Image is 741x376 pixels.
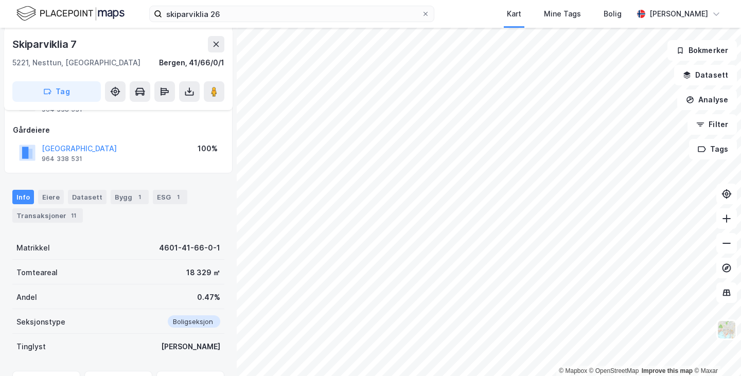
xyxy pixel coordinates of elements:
[690,327,741,376] div: Kontrollprogram for chat
[153,190,187,204] div: ESG
[677,89,737,110] button: Analyse
[13,124,224,136] div: Gårdeiere
[559,367,587,374] a: Mapbox
[12,36,79,52] div: Skiparviklia 7
[159,242,220,254] div: 4601-41-66-0-1
[12,81,101,102] button: Tag
[162,6,421,22] input: Søk på adresse, matrikkel, gårdeiere, leietakere eller personer
[198,142,218,155] div: 100%
[12,190,34,204] div: Info
[16,341,46,353] div: Tinglyst
[12,208,83,223] div: Transaksjoner
[68,190,107,204] div: Datasett
[38,190,64,204] div: Eiere
[16,242,50,254] div: Matrikkel
[690,327,741,376] iframe: Chat Widget
[687,114,737,135] button: Filter
[16,5,125,23] img: logo.f888ab2527a4732fd821a326f86c7f29.svg
[42,155,82,163] div: 964 338 531
[717,320,736,339] img: Z
[197,291,220,303] div: 0.47%
[507,8,521,20] div: Kart
[16,316,65,328] div: Seksjonstype
[12,57,140,69] div: 5221, Nesttun, [GEOGRAPHIC_DATA]
[667,40,737,61] button: Bokmerker
[16,291,37,303] div: Andel
[134,192,145,202] div: 1
[68,210,79,221] div: 11
[159,57,224,69] div: Bergen, 41/66/0/1
[689,139,737,159] button: Tags
[544,8,581,20] div: Mine Tags
[111,190,149,204] div: Bygg
[589,367,639,374] a: OpenStreetMap
[674,65,737,85] button: Datasett
[161,341,220,353] div: [PERSON_NAME]
[16,266,58,279] div: Tomteareal
[186,266,220,279] div: 18 329 ㎡
[649,8,708,20] div: [PERSON_NAME]
[642,367,693,374] a: Improve this map
[604,8,622,20] div: Bolig
[173,192,183,202] div: 1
